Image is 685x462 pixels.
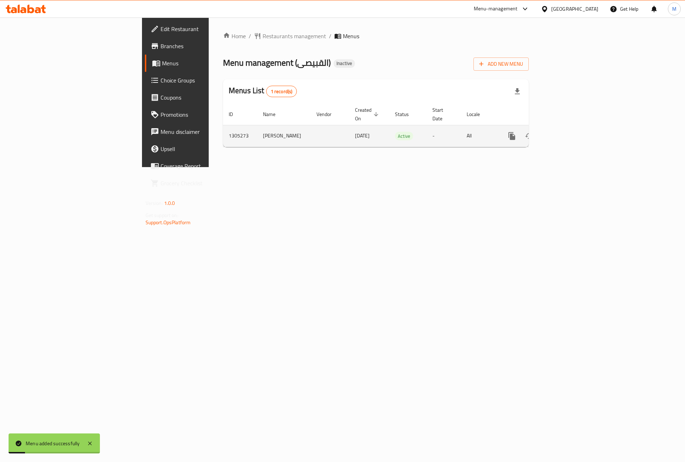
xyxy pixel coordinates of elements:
span: Add New Menu [479,60,523,69]
span: Promotions [161,110,251,119]
span: 1 record(s) [267,88,297,95]
a: Menu disclaimer [145,123,257,140]
span: Menu management ( القبيصى ) [223,55,331,71]
a: Coupons [145,89,257,106]
a: Edit Restaurant [145,20,257,37]
span: Upsell [161,145,251,153]
button: more [503,127,521,145]
span: Coverage Report [161,162,251,170]
span: Menus [162,59,251,67]
span: Choice Groups [161,76,251,85]
span: M [672,5,676,13]
span: Locale [467,110,489,119]
span: Menu disclaimer [161,127,251,136]
li: / [329,32,331,40]
span: 1.0.0 [164,199,175,208]
div: Total records count [266,86,297,97]
h2: Menus List [229,85,297,97]
span: Version: [146,199,163,208]
span: Restaurants management [263,32,326,40]
span: Active [395,132,413,140]
span: Vendor [316,110,341,119]
a: Grocery Checklist [145,175,257,192]
span: Menus [343,32,359,40]
span: [DATE] [355,131,370,140]
table: enhanced table [223,104,578,147]
span: ID [229,110,242,119]
span: Branches [161,42,251,50]
a: Coverage Report [145,157,257,175]
div: Menu added successfully [26,440,80,447]
td: - [427,125,461,147]
td: All [461,125,498,147]
a: Promotions [145,106,257,123]
span: Start Date [432,106,452,123]
span: Name [263,110,285,119]
a: Menus [145,55,257,72]
span: Edit Restaurant [161,25,251,33]
nav: breadcrumb [223,32,529,40]
a: Upsell [145,140,257,157]
a: Support.OpsPlatform [146,218,191,227]
span: Status [395,110,418,119]
div: Export file [509,83,526,100]
a: Choice Groups [145,72,257,89]
span: Coupons [161,93,251,102]
div: [GEOGRAPHIC_DATA] [551,5,598,13]
div: Menu-management [474,5,518,13]
span: Get support on: [146,211,178,220]
th: Actions [498,104,578,125]
a: Branches [145,37,257,55]
span: Created On [355,106,381,123]
td: [PERSON_NAME] [257,125,311,147]
button: Add New Menu [473,57,529,71]
div: Inactive [334,59,355,68]
span: Grocery Checklist [161,179,251,187]
span: Inactive [334,60,355,66]
a: Restaurants management [254,32,326,40]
